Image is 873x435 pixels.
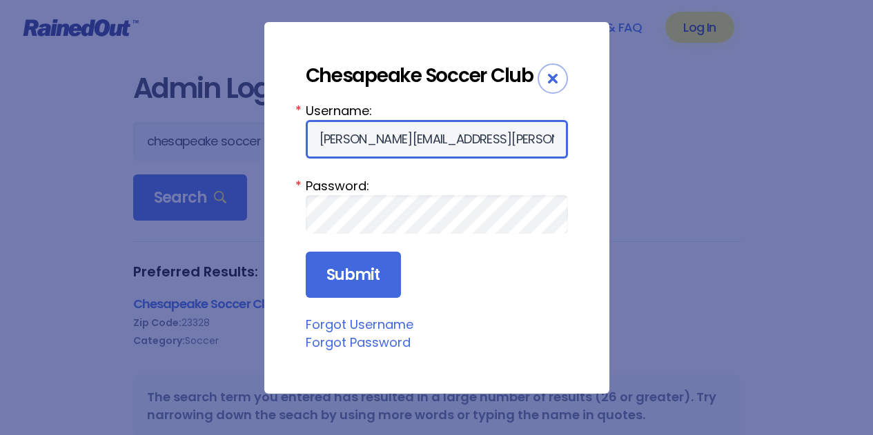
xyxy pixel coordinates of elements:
a: Forgot Password [306,334,411,351]
div: Close [538,63,568,94]
a: Forgot Username [306,316,413,333]
label: Username: [306,101,568,120]
div: Chesapeake Soccer Club [306,63,538,88]
input: Submit [306,252,401,299]
label: Password: [306,176,568,195]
